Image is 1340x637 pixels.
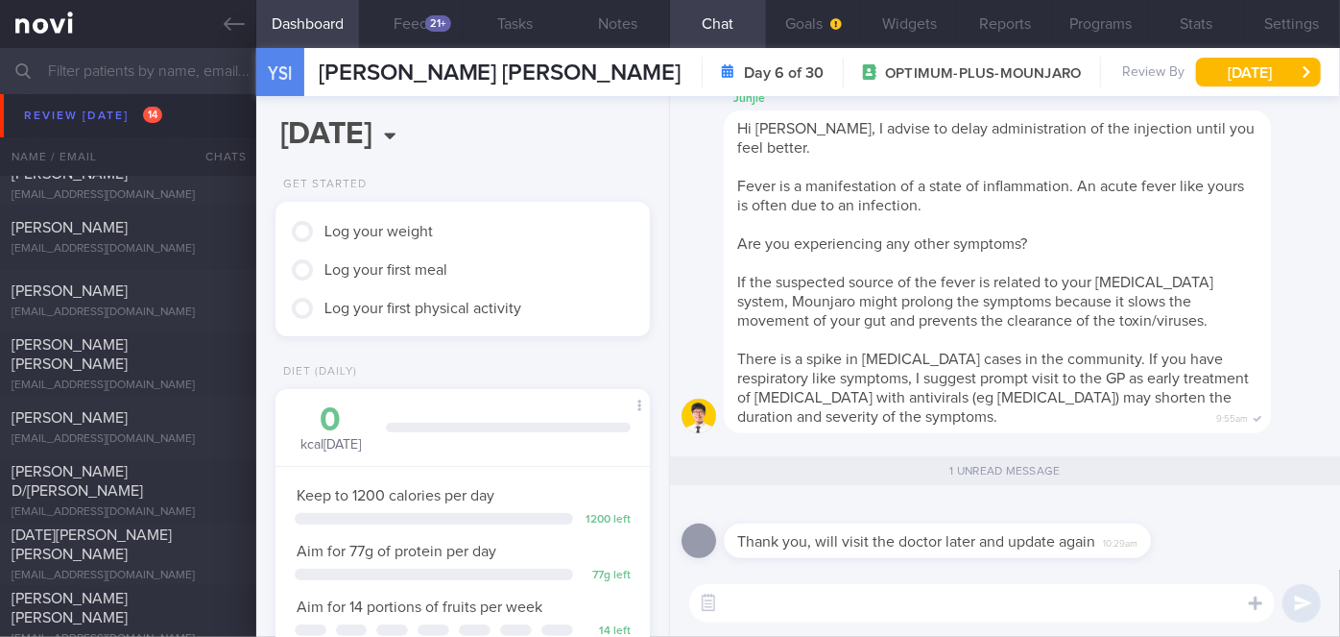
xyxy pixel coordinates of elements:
[12,432,245,447] div: [EMAIL_ADDRESS][DOMAIN_NAME]
[12,220,128,235] span: [PERSON_NAME]
[275,178,367,192] div: Get Started
[251,37,309,110] div: YSI
[297,600,542,615] span: Aim for 14 portions of fruits per week
[583,513,631,527] div: 1200 left
[583,569,631,583] div: 77 g left
[12,242,245,257] div: [EMAIL_ADDRESS][DOMAIN_NAME]
[425,15,451,32] div: 21+
[12,379,245,393] div: [EMAIL_ADDRESS][DOMAIN_NAME]
[737,275,1213,329] span: If the suspected source of the fever is related to your [MEDICAL_DATA] system, Mounjaro might pro...
[12,464,143,499] span: [PERSON_NAME] D/[PERSON_NAME]
[744,63,824,83] strong: Day 6 of 30
[12,283,128,299] span: [PERSON_NAME]
[12,410,128,426] span: [PERSON_NAME]
[12,527,172,562] span: [DATE][PERSON_NAME] [PERSON_NAME]
[297,544,496,559] span: Aim for 77g of protein per day
[12,67,135,121] span: [PERSON_NAME] [PERSON_NAME] ([PERSON_NAME])
[737,534,1095,550] span: Thank you, will visit the doctor later and update again
[12,128,245,157] div: [PERSON_NAME][EMAIL_ADDRESS][DOMAIN_NAME]
[319,61,682,85] span: [PERSON_NAME] [PERSON_NAME]
[1103,532,1137,551] span: 10:29am
[297,488,494,503] span: Keep to 1200 calories per day
[295,404,367,437] div: 0
[12,188,245,203] div: [EMAIL_ADDRESS][DOMAIN_NAME]
[737,236,1027,252] span: Are you experiencing any other symptoms?
[737,352,1249,425] span: There is a spike in [MEDICAL_DATA] cases in the community. If you have respiratory like symptoms,...
[12,569,245,583] div: [EMAIL_ADDRESS][DOMAIN_NAME]
[1122,64,1184,82] span: Review By
[12,147,128,182] span: [PERSON_NAME] [PERSON_NAME]
[275,365,357,380] div: Diet (Daily)
[12,337,128,372] span: [PERSON_NAME] [PERSON_NAME]
[724,87,1328,110] div: Junjie
[1196,58,1321,86] button: [DATE]
[12,306,245,320] div: [EMAIL_ADDRESS][DOMAIN_NAME]
[885,64,1081,84] span: OPTIMUM-PLUS-MOUNJARO
[737,121,1255,156] span: Hi [PERSON_NAME], I advise to delay administration of the injection until you feel better.
[737,179,1244,213] span: Fever is a manifestation of a state of inflammation. An acute fever like yours is often due to an...
[1216,407,1248,426] span: 9:55am
[12,591,128,625] span: [PERSON_NAME] [PERSON_NAME]
[295,404,367,454] div: kcal [DATE]
[12,505,245,520] div: [EMAIL_ADDRESS][DOMAIN_NAME]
